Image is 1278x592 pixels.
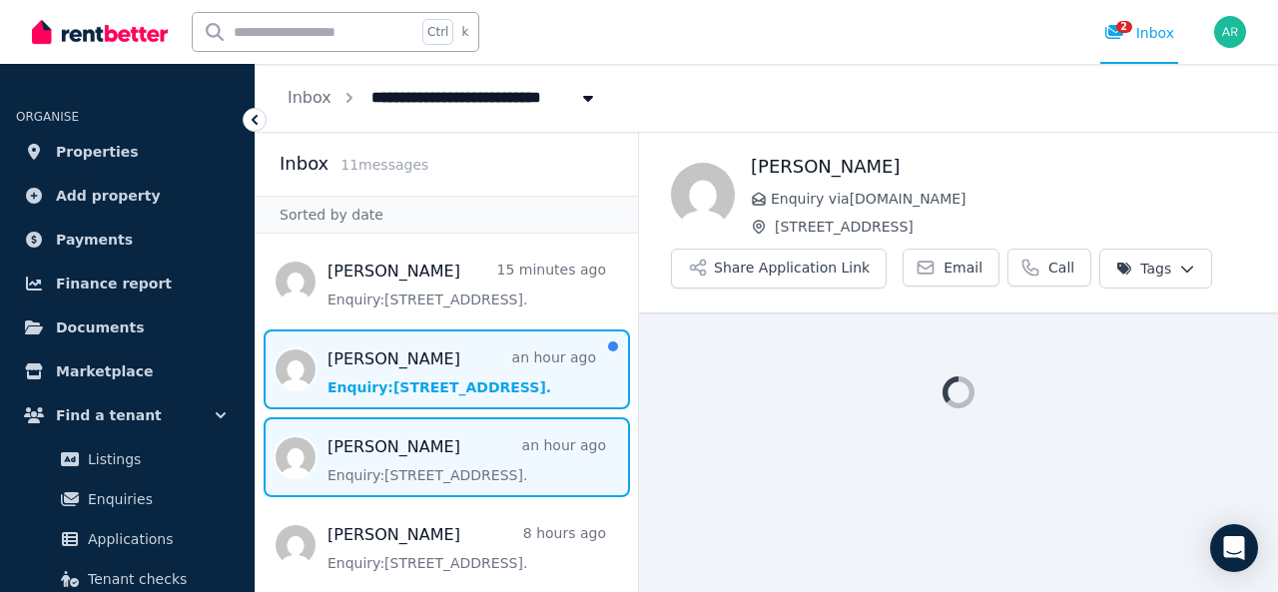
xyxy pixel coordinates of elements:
nav: Breadcrumb [256,64,630,132]
span: Enquiries [88,487,223,511]
div: Open Intercom Messenger [1210,524,1258,572]
span: Finance report [56,272,172,296]
div: Inbox [1104,23,1174,43]
img: Aram Rudd [1214,16,1246,48]
a: Properties [16,132,239,172]
span: Tenant checks [88,567,223,591]
a: Applications [24,519,231,559]
span: Add property [56,184,161,208]
span: Listings [88,447,223,471]
img: RentBetter [32,17,168,47]
span: Tags [1116,259,1171,279]
a: [PERSON_NAME]an hour agoEnquiry:[STREET_ADDRESS]. [327,435,606,485]
a: Finance report [16,264,239,303]
img: Julie Haakonsen [671,163,735,227]
span: Enquiry via [DOMAIN_NAME] [771,189,1246,209]
span: Documents [56,315,145,339]
a: [PERSON_NAME]8 hours agoEnquiry:[STREET_ADDRESS]. [327,523,606,573]
h1: [PERSON_NAME] [751,153,1246,181]
a: Email [903,249,999,287]
a: Call [1007,249,1091,287]
span: Payments [56,228,133,252]
span: Email [944,258,982,278]
a: Documents [16,307,239,347]
a: Enquiries [24,479,231,519]
a: Inbox [288,88,331,107]
span: ORGANISE [16,110,79,124]
h2: Inbox [280,150,328,178]
span: Ctrl [422,19,453,45]
span: Call [1048,258,1074,278]
button: Tags [1099,249,1212,289]
span: k [461,24,468,40]
button: Share Application Link [671,249,887,289]
span: Find a tenant [56,403,162,427]
div: Sorted by date [256,196,638,234]
span: Applications [88,527,223,551]
span: [STREET_ADDRESS] [775,217,1246,237]
a: [PERSON_NAME]an hour agoEnquiry:[STREET_ADDRESS]. [327,347,596,397]
button: Find a tenant [16,395,239,435]
a: Payments [16,220,239,260]
a: Marketplace [16,351,239,391]
span: 11 message s [340,157,428,173]
a: Add property [16,176,239,216]
a: [PERSON_NAME]15 minutes agoEnquiry:[STREET_ADDRESS]. [327,260,606,309]
span: Properties [56,140,139,164]
span: 2 [1116,21,1132,33]
span: Marketplace [56,359,153,383]
a: Listings [24,439,231,479]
